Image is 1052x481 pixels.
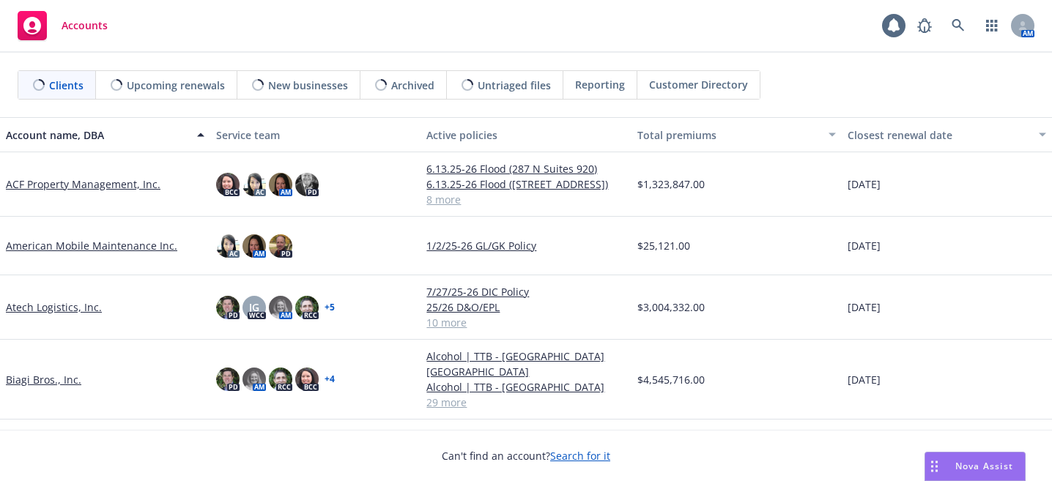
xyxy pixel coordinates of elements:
img: photo [216,234,240,258]
span: Nova Assist [955,460,1013,472]
button: Nova Assist [925,452,1026,481]
a: 10/30/24-25 Package (Bridge -[GEOGRAPHIC_DATA]) [426,428,625,459]
span: Upcoming renewals [127,78,225,93]
div: Total premiums [637,127,820,143]
div: Closest renewal date [848,127,1030,143]
span: [DATE] [848,372,881,387]
button: Total premiums [631,117,842,152]
span: Clients [49,78,84,93]
div: Active policies [426,127,625,143]
a: Alcohol | TTB - [GEOGRAPHIC_DATA] [426,379,625,395]
span: New businesses [268,78,348,93]
span: $25,121.00 [637,238,690,253]
button: Closest renewal date [842,117,1052,152]
a: 8 more [426,192,625,207]
button: Service team [210,117,421,152]
span: Untriaged files [478,78,551,93]
img: photo [242,173,266,196]
img: photo [295,173,319,196]
img: photo [269,234,292,258]
span: [DATE] [848,299,881,315]
a: 7/27/25-26 DIC Policy [426,284,625,299]
a: Biagi Bros., Inc. [6,372,81,387]
a: + 4 [325,375,335,384]
a: Atech Logistics, Inc. [6,299,102,315]
span: [DATE] [848,238,881,253]
a: 6.13.25-26 Flood ([STREET_ADDRESS]) [426,176,625,192]
span: [DATE] [848,176,881,192]
img: photo [216,368,240,391]
img: photo [269,368,292,391]
a: 6.13.25-26 Flood (287 N Suites 920) [426,161,625,176]
a: Switch app [977,11,1007,40]
a: 10 more [426,315,625,330]
span: $1,323,847.00 [637,176,705,192]
span: $4,545,716.00 [637,372,705,387]
span: $3,004,332.00 [637,299,705,315]
a: Report a Bug [910,11,939,40]
img: photo [242,368,266,391]
a: ACF Property Management, Inc. [6,176,160,192]
a: American Mobile Maintenance Inc. [6,238,177,253]
span: Reporting [575,77,625,92]
div: Drag to move [925,452,944,480]
span: Customer Directory [649,77,748,92]
a: Search for it [550,449,610,463]
img: photo [295,368,319,391]
a: 25/26 D&O/EPL [426,299,625,315]
div: Account name, DBA [6,127,188,143]
span: Accounts [62,20,108,31]
img: photo [295,296,319,319]
span: JG [249,299,259,315]
img: photo [269,296,292,319]
img: photo [216,296,240,319]
a: Accounts [12,5,114,46]
img: photo [269,173,292,196]
a: Alcohol | TTB - [GEOGRAPHIC_DATA] [GEOGRAPHIC_DATA] [426,348,625,379]
span: Archived [391,78,434,93]
button: Active policies [421,117,631,152]
div: Service team [216,127,415,143]
img: photo [242,234,266,258]
a: 1/2/25-26 GL/GK Policy [426,238,625,253]
a: 29 more [426,395,625,410]
img: photo [216,173,240,196]
a: Search [944,11,973,40]
span: Can't find an account? [442,448,610,463]
a: + 5 [325,303,335,312]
